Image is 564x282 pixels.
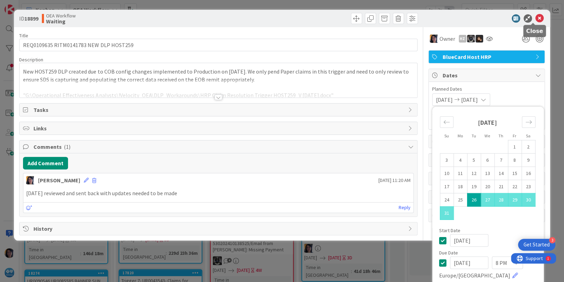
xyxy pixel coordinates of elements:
span: [DATE] [461,96,478,104]
small: Th [498,133,503,138]
img: ZB [475,35,483,43]
div: HZ [459,35,466,43]
td: Choose Tuesday, 08/19/2025 12:00 PM as your check-in date. It’s available. [467,180,481,193]
td: Choose Wednesday, 08/06/2025 12:00 PM as your check-in date. It’s available. [481,153,494,167]
small: Su [444,133,449,138]
div: [PERSON_NAME] [38,176,80,184]
h5: Close [526,28,543,34]
td: Choose Wednesday, 08/13/2025 12:00 PM as your check-in date. It’s available. [481,167,494,180]
td: Choose Saturday, 08/16/2025 12:00 PM as your check-in date. It’s available. [521,167,535,180]
td: Selected. Sunday, 08/31/2025 12:00 PM [440,206,453,220]
td: Choose Wednesday, 08/20/2025 12:00 PM as your check-in date. It’s available. [481,180,494,193]
div: Calendar [432,110,543,228]
label: Title [19,32,28,39]
td: Choose Friday, 08/22/2025 12:00 PM as your check-in date. It’s available. [508,180,521,193]
td: Choose Friday, 08/01/2025 12:00 PM as your check-in date. It’s available. [508,140,521,153]
td: Selected. Friday, 08/29/2025 12:00 PM [508,193,521,206]
td: Choose Monday, 08/25/2025 12:00 PM as your check-in date. It’s available. [453,193,467,206]
span: BlueCard Host HRP [443,53,532,61]
small: We [484,133,490,138]
td: Choose Sunday, 08/03/2025 12:00 PM as your check-in date. It’s available. [440,153,453,167]
img: TC [430,35,438,43]
span: Europe/[GEOGRAPHIC_DATA] [439,271,510,280]
td: Choose Tuesday, 08/05/2025 12:00 PM as your check-in date. It’s available. [467,153,481,167]
td: Choose Friday, 08/08/2025 12:00 PM as your check-in date. It’s available. [508,153,521,167]
div: Get Started [524,241,550,248]
span: OEA Workflow [46,13,76,18]
span: History [33,224,404,233]
small: Fr [513,133,516,138]
td: Choose Thursday, 08/21/2025 12:00 PM as your check-in date. It’s available. [494,180,508,193]
span: Description [19,56,43,63]
td: Choose Saturday, 08/09/2025 12:00 PM as your check-in date. It’s available. [521,153,535,167]
td: Selected. Wednesday, 08/27/2025 12:00 PM [481,193,494,206]
span: Owner [439,35,455,43]
span: Tasks [33,106,404,114]
b: Waiting [46,18,76,24]
span: [DATE] 11:20 AM [378,177,411,184]
input: MM/DD/YYYY [450,257,488,269]
td: Choose Monday, 08/11/2025 12:00 PM as your check-in date. It’s available. [453,167,467,180]
input: MM/DD/YYYY [450,234,488,247]
a: Reply [399,203,411,212]
small: Tu [472,133,476,138]
span: Comments [33,143,404,151]
td: Choose Tuesday, 08/12/2025 12:00 PM as your check-in date. It’s available. [467,167,481,180]
span: Start Date [439,228,460,233]
input: type card name here... [19,39,417,51]
td: Choose Sunday, 08/10/2025 12:00 PM as your check-in date. It’s available. [440,167,453,180]
div: Move backward to switch to the previous month. [440,116,453,128]
div: 3 [549,237,555,243]
strong: [DATE] [478,119,497,127]
small: Mo [458,133,463,138]
button: Add Comment [23,157,68,169]
td: Choose Monday, 08/04/2025 12:00 PM as your check-in date. It’s available. [453,153,467,167]
td: Choose Sunday, 08/17/2025 12:00 PM as your check-in date. It’s available. [440,180,453,193]
span: [DATE] [436,96,453,104]
span: ( 1 ) [64,143,70,150]
span: Links [33,124,404,132]
td: Choose Saturday, 08/02/2025 12:00 PM as your check-in date. It’s available. [521,140,535,153]
td: Choose Thursday, 08/14/2025 12:00 PM as your check-in date. It’s available. [494,167,508,180]
td: Selected as start date. Tuesday, 08/26/2025 12:00 PM [467,193,481,206]
span: ID [19,14,38,23]
td: Selected. Saturday, 08/30/2025 12:00 PM [521,193,535,206]
span: Due Date [439,250,458,255]
div: Open Get Started checklist, remaining modules: 3 [518,239,555,251]
p: [DATE] reviewed and sent back with updates needed to be made [26,189,410,197]
span: Dates [443,71,532,79]
td: Selected. Thursday, 08/28/2025 12:00 PM [494,193,508,206]
p: New HOST259 DLP created due to COB config changes implemented to Production on [DATE]. We only pe... [23,68,413,83]
td: Choose Saturday, 08/23/2025 12:00 PM as your check-in date. It’s available. [521,180,535,193]
small: Sa [526,133,531,138]
td: Choose Monday, 08/18/2025 12:00 PM as your check-in date. It’s available. [453,180,467,193]
span: Planned Dates [432,85,541,93]
span: Support [15,1,32,9]
div: Move forward to switch to the next month. [522,116,535,128]
td: Choose Thursday, 08/07/2025 12:00 PM as your check-in date. It’s available. [494,153,508,167]
td: Choose Sunday, 08/24/2025 12:00 PM as your check-in date. It’s available. [440,193,453,206]
span: 8 PM [496,258,507,268]
img: TC [26,176,35,184]
b: 18899 [24,15,38,22]
td: Choose Friday, 08/15/2025 12:00 PM as your check-in date. It’s available. [508,167,521,180]
img: KG [467,35,475,43]
div: 1 [36,3,38,8]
